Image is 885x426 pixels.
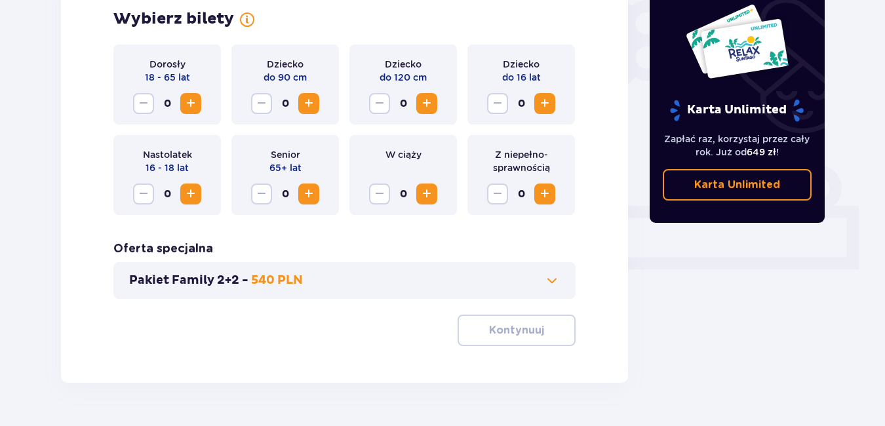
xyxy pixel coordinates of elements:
button: Decrease [369,184,390,204]
button: Increase [180,93,201,114]
p: Z niepełno­sprawnością [478,148,564,174]
button: Pakiet Family 2+2 -540 PLN [129,273,560,288]
button: Decrease [251,93,272,114]
p: Senior [271,148,300,161]
p: Karta Unlimited [694,178,780,192]
span: 0 [157,93,178,114]
p: do 120 cm [380,71,427,84]
span: 0 [393,93,414,114]
button: Increase [180,184,201,204]
p: do 16 lat [502,71,541,84]
button: Decrease [487,184,508,204]
p: Dorosły [149,58,186,71]
span: 0 [275,93,296,114]
button: Decrease [133,93,154,114]
span: 0 [511,93,532,114]
p: Dziecko [385,58,422,71]
p: Nastolatek [143,148,192,161]
p: Kontynuuj [489,323,544,338]
p: do 90 cm [264,71,307,84]
span: 0 [157,184,178,204]
button: Increase [534,93,555,114]
span: 649 zł [747,147,776,157]
button: Decrease [487,93,508,114]
button: Decrease [251,184,272,204]
p: 65+ lat [269,161,302,174]
p: Karta Unlimited [669,99,805,122]
p: Dziecko [267,58,304,71]
a: Karta Unlimited [663,169,812,201]
p: 540 PLN [251,273,303,288]
p: Dziecko [503,58,540,71]
button: Increase [534,184,555,204]
p: Pakiet Family 2+2 - [129,273,248,288]
button: Decrease [133,184,154,204]
p: W ciąży [385,148,422,161]
span: 0 [393,184,414,204]
button: Increase [416,184,437,204]
button: Increase [416,93,437,114]
button: Increase [298,184,319,204]
p: Wybierz bilety [113,9,234,29]
p: Zapłać raz, korzystaj przez cały rok. Już od ! [663,132,812,159]
span: 0 [511,184,532,204]
p: Oferta specjalna [113,241,213,257]
button: Increase [298,93,319,114]
span: 0 [275,184,296,204]
button: Kontynuuj [458,315,576,346]
button: Decrease [369,93,390,114]
p: 16 - 18 lat [146,161,189,174]
p: 18 - 65 lat [145,71,190,84]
